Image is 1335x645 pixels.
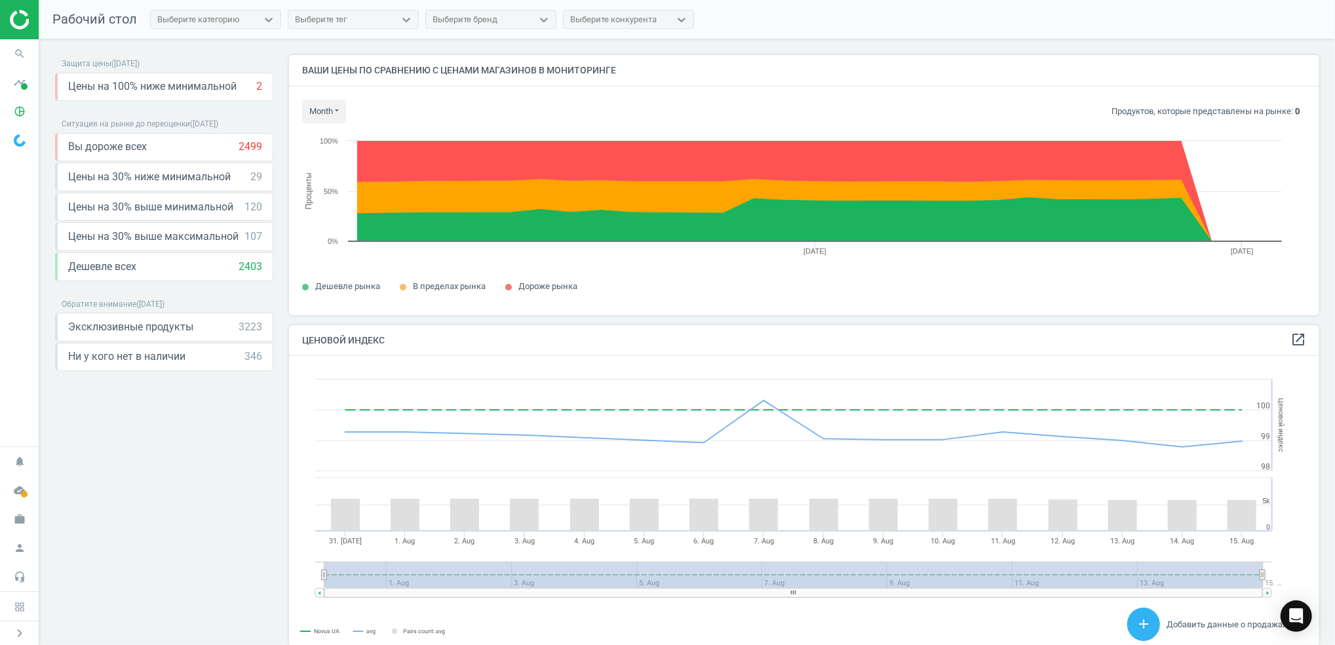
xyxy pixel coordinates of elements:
[1290,332,1306,349] a: open_in_new
[52,11,137,27] span: Рабочий стол
[367,628,376,635] tspan: avg
[1261,432,1270,441] text: 99
[455,537,475,545] tspan: 2. Aug
[754,537,774,545] tspan: 7. Aug
[7,99,32,124] i: pie_chart_outlined
[570,14,657,26] div: Выберите конкурента
[12,625,28,641] i: chevron_right
[1281,600,1312,632] div: Open Intercom Messenger
[244,349,262,364] div: 346
[295,14,347,26] div: Выберите тег
[289,55,1319,86] h4: Ваши цены по сравнению с ценами магазинов в мониторинге
[68,349,185,364] span: Ни у кого нет в наличии
[3,625,36,642] button: chevron_right
[239,140,262,154] div: 2499
[250,170,262,184] div: 29
[1127,608,1160,641] button: add
[7,536,32,560] i: person
[68,260,136,274] span: Дешевле всех
[813,537,834,545] tspan: 8. Aug
[1136,616,1151,632] i: add
[518,281,577,291] span: Дороже рынка
[328,237,338,245] text: 0%
[239,320,262,334] div: 3223
[111,59,140,68] span: ( [DATE] )
[244,229,262,244] div: 107
[62,119,190,128] span: Ситуация на рынке до переоценки
[1171,537,1195,545] tspan: 14. Aug
[320,137,338,145] text: 100%
[1110,537,1134,545] tspan: 13. Aug
[10,10,103,29] img: ajHJNr6hYgQAAAAASUVORK5CYII=
[413,281,486,291] span: В пределах рынка
[157,14,240,26] div: Выберите категорию
[1051,537,1075,545] tspan: 12. Aug
[694,537,714,545] tspan: 6. Aug
[574,537,594,545] tspan: 4. Aug
[433,14,497,26] div: Выберите бренд
[136,300,164,309] span: ( [DATE] )
[14,134,26,147] img: wGWNvw8QSZomAAAAABJRU5ErkJggg==
[68,170,231,184] span: Цены на 30% ниже минимальной
[7,564,32,589] i: headset_mic
[1265,579,1281,587] tspan: 15. …
[68,320,193,334] span: Эксклюзивные продукты
[1295,106,1300,116] b: 0
[634,537,654,545] tspan: 5. Aug
[315,281,380,291] span: Дешевле рынка
[7,70,32,95] i: timeline
[289,325,1319,356] h4: Ценовой индекс
[239,260,262,274] div: 2403
[244,200,262,214] div: 120
[314,628,339,635] tspan: Novus UA
[324,187,338,195] text: 50%
[1230,537,1254,545] tspan: 15. Aug
[1256,401,1270,410] text: 100
[68,79,237,94] span: Цены на 100% ниже минимальной
[190,119,218,128] span: ( [DATE] )
[7,507,32,532] i: work
[403,628,445,635] tspan: Pairs count: avg
[68,229,239,244] span: Цены на 30% выше максимальной
[1231,247,1254,255] tspan: [DATE]
[873,537,893,545] tspan: 9. Aug
[302,100,346,123] button: month
[1262,497,1270,505] text: 5k
[1266,523,1270,532] text: 0
[1112,106,1300,117] p: Продуктов, которые представлены на рынке:
[7,478,32,503] i: cloud_done
[395,537,415,545] tspan: 1. Aug
[931,537,956,545] tspan: 10. Aug
[514,537,535,545] tspan: 3. Aug
[1290,332,1306,347] i: open_in_new
[7,449,32,474] i: notifications
[256,79,262,94] div: 2
[329,537,362,545] tspan: 31. [DATE]
[1167,619,1287,629] span: Добавить данные о продажах
[1277,398,1285,452] tspan: Ценовой индекс
[1261,462,1270,471] text: 98
[62,300,136,309] span: Обратите внимание
[68,140,147,154] span: Вы дороже всех
[7,41,32,66] i: search
[305,172,314,209] tspan: Проценты
[68,200,233,214] span: Цены на 30% выше минимальной
[62,59,111,68] span: Защита цены
[803,247,826,255] tspan: [DATE]
[991,537,1015,545] tspan: 11. Aug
